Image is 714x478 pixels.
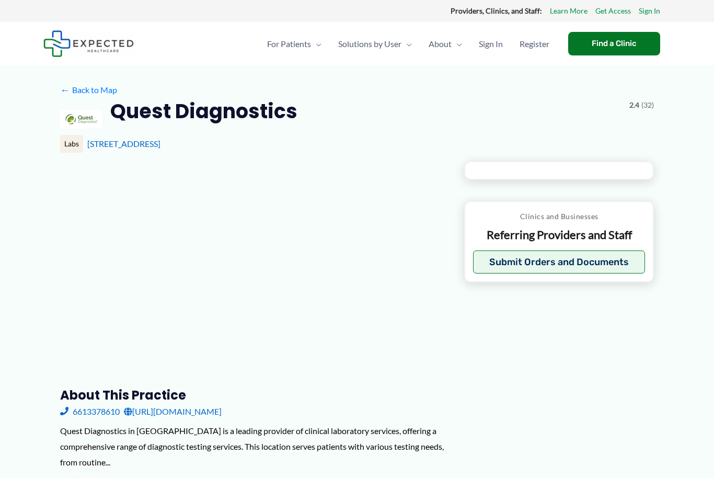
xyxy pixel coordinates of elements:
[311,26,321,62] span: Menu Toggle
[473,210,645,223] p: Clinics and Businesses
[124,404,222,419] a: [URL][DOMAIN_NAME]
[60,423,447,470] div: Quest Diagnostics in [GEOGRAPHIC_DATA] is a leading provider of clinical laboratory services, off...
[470,26,511,62] a: Sign In
[629,98,639,112] span: 2.4
[473,251,645,274] button: Submit Orders and Documents
[259,26,558,62] nav: Primary Site Navigation
[429,26,452,62] span: About
[479,26,503,62] span: Sign In
[43,30,134,57] img: Expected Healthcare Logo - side, dark font, small
[259,26,330,62] a: For PatientsMenu Toggle
[60,85,70,95] span: ←
[639,4,660,18] a: Sign In
[520,26,549,62] span: Register
[595,4,631,18] a: Get Access
[511,26,558,62] a: Register
[473,227,645,243] p: Referring Providers and Staff
[401,26,412,62] span: Menu Toggle
[60,135,83,153] div: Labs
[60,387,447,403] h3: About this practice
[267,26,311,62] span: For Patients
[641,98,654,112] span: (32)
[568,32,660,55] a: Find a Clinic
[550,4,588,18] a: Learn More
[451,6,542,15] strong: Providers, Clinics, and Staff:
[60,82,117,98] a: ←Back to Map
[338,26,401,62] span: Solutions by User
[330,26,420,62] a: Solutions by UserMenu Toggle
[420,26,470,62] a: AboutMenu Toggle
[87,139,160,149] a: [STREET_ADDRESS]
[452,26,462,62] span: Menu Toggle
[60,404,120,419] a: 6613378610
[110,98,297,124] h2: Quest Diagnostics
